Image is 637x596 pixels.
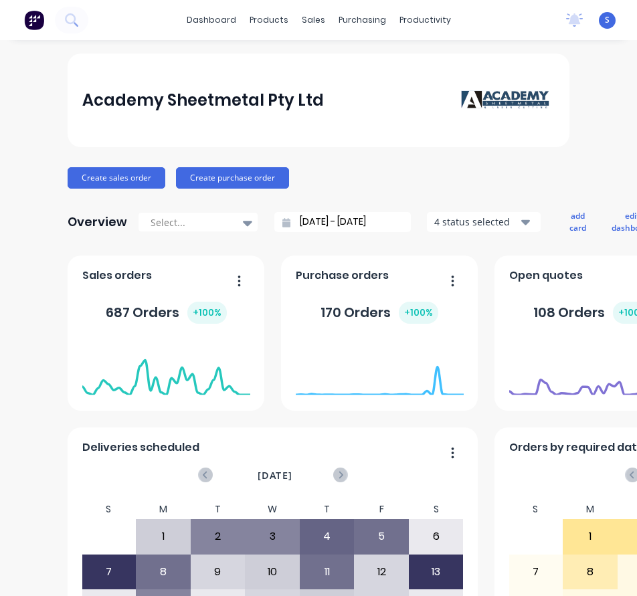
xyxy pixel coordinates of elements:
div: 6 [409,520,463,553]
div: T [300,500,355,519]
div: W [245,500,300,519]
div: products [243,10,295,30]
button: add card [561,207,595,237]
div: sales [295,10,332,30]
div: 170 Orders [321,302,438,324]
div: + 100 % [187,302,227,324]
div: S [409,500,464,519]
span: Sales orders [82,268,152,284]
div: 5 [355,520,408,553]
div: 1 [563,520,617,553]
div: 13 [409,555,463,589]
img: Factory [24,10,44,30]
div: 4 [300,520,354,553]
div: T [191,500,246,519]
div: 11 [300,555,354,589]
div: productivity [393,10,458,30]
span: Open quotes [509,268,583,284]
button: 4 status selected [427,212,541,232]
div: Overview [68,209,127,235]
div: purchasing [332,10,393,30]
div: 10 [246,555,299,589]
div: 8 [136,555,190,589]
div: F [354,500,409,519]
div: Academy Sheetmetal Pty Ltd [82,87,324,114]
div: M [136,500,191,519]
span: S [605,14,610,26]
div: 4 status selected [434,215,519,229]
div: + 100 % [399,302,438,324]
div: 1 [136,520,190,553]
div: 7 [82,555,136,589]
button: Create purchase order [176,167,289,189]
div: S [509,500,563,519]
span: Purchase orders [296,268,389,284]
div: 2 [191,520,245,553]
div: 687 Orders [106,302,227,324]
a: dashboard [180,10,243,30]
img: Academy Sheetmetal Pty Ltd [461,90,555,110]
div: 7 [509,555,563,589]
div: 9 [191,555,245,589]
div: 12 [355,555,408,589]
div: 8 [563,555,617,589]
button: Create sales order [68,167,165,189]
div: 3 [246,520,299,553]
span: [DATE] [258,468,292,483]
div: M [563,500,618,519]
div: S [82,500,136,519]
